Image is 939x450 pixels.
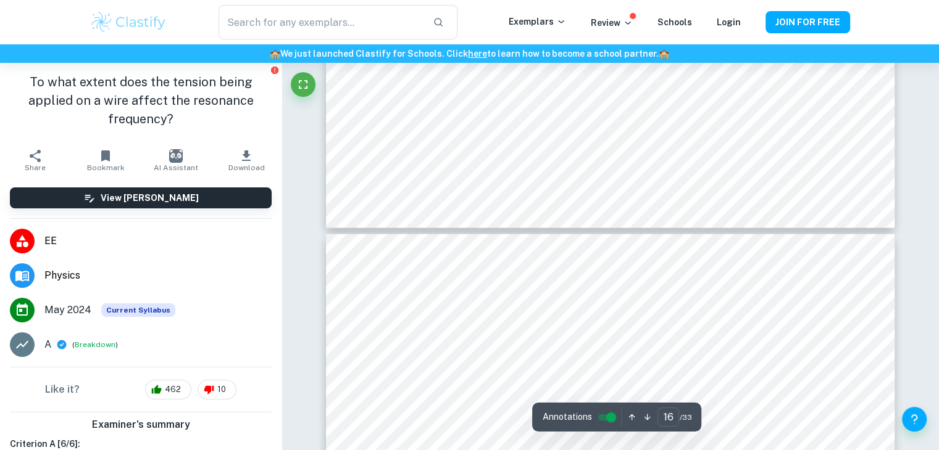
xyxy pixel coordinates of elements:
[44,268,272,283] span: Physics
[219,5,422,39] input: Search for any exemplars...
[591,16,633,30] p: Review
[211,383,233,396] span: 10
[766,11,850,33] button: JOIN FOR FREE
[270,49,280,59] span: 🏫
[679,412,691,423] span: / 33
[70,143,141,178] button: Bookmark
[509,15,566,28] p: Exemplars
[72,339,118,351] span: ( )
[291,72,315,97] button: Fullscreen
[141,143,211,178] button: AI Assistant
[145,380,191,399] div: 462
[44,303,91,317] span: May 2024
[10,73,272,128] h1: To what extent does the tension being applied on a wire affect the resonance frequency?
[101,191,199,205] h6: View [PERSON_NAME]
[44,337,51,352] p: A
[717,17,741,27] a: Login
[5,417,277,432] h6: Examiner's summary
[542,411,591,423] span: Annotations
[10,187,272,208] button: View [PERSON_NAME]
[198,380,236,399] div: 10
[90,10,168,35] img: Clastify logo
[659,49,669,59] span: 🏫
[158,383,188,396] span: 462
[468,49,487,59] a: here
[228,163,265,172] span: Download
[154,163,198,172] span: AI Assistant
[44,234,272,248] span: EE
[169,149,183,163] img: AI Assistant
[87,163,125,172] span: Bookmark
[25,163,46,172] span: Share
[45,382,80,397] h6: Like it?
[211,143,282,178] button: Download
[902,407,927,432] button: Help and Feedback
[2,47,937,60] h6: We just launched Clastify for Schools. Click to learn how to become a school partner.
[101,303,175,317] div: This exemplar is based on the current syllabus. Feel free to refer to it for inspiration/ideas wh...
[657,17,692,27] a: Schools
[101,303,175,317] span: Current Syllabus
[270,65,279,75] button: Report issue
[75,339,115,350] button: Breakdown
